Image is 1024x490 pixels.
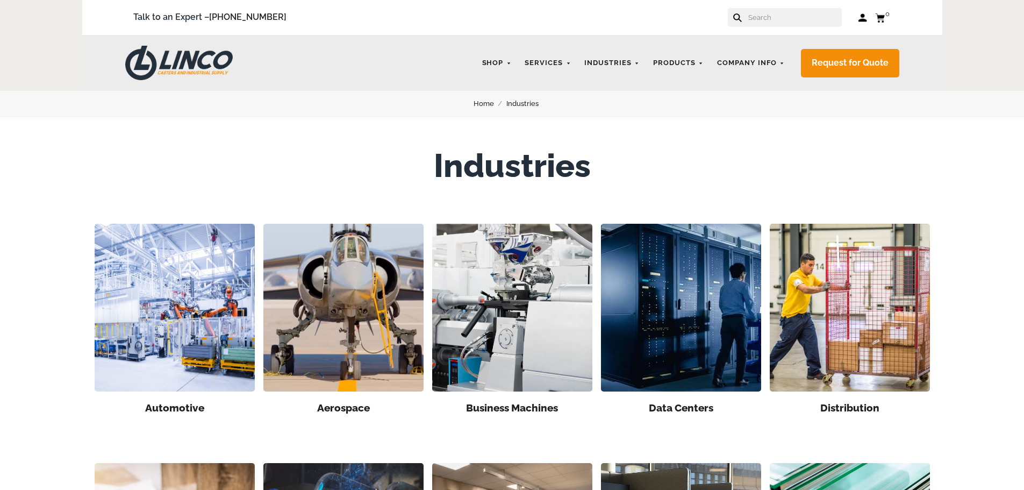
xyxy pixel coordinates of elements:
[133,10,287,25] span: Talk to an Expert –
[747,8,842,27] input: Search
[317,402,370,414] a: Aerospace
[145,402,204,414] a: Automotive
[875,11,891,24] a: 0
[506,98,551,110] a: Industries
[209,12,287,22] a: [PHONE_NUMBER]
[519,53,576,74] a: Services
[885,10,890,18] span: 0
[579,53,645,74] a: Industries
[770,224,930,392] img: a man wearing a yellow shirt pushing a red cart full of packages with both hands
[648,53,709,74] a: Products
[474,98,506,110] a: Home
[477,53,517,74] a: Shop
[466,402,558,414] a: Business Machines
[601,224,761,392] img: man in a data center pushing a computer cart
[434,117,591,190] h1: Industries
[712,53,790,74] a: Company Info
[801,49,899,77] a: Request for Quote
[820,402,879,414] a: Distribution
[125,46,233,80] img: LINCO CASTERS & INDUSTRIAL SUPPLY
[858,12,867,23] a: Log in
[649,402,713,414] a: Data Centers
